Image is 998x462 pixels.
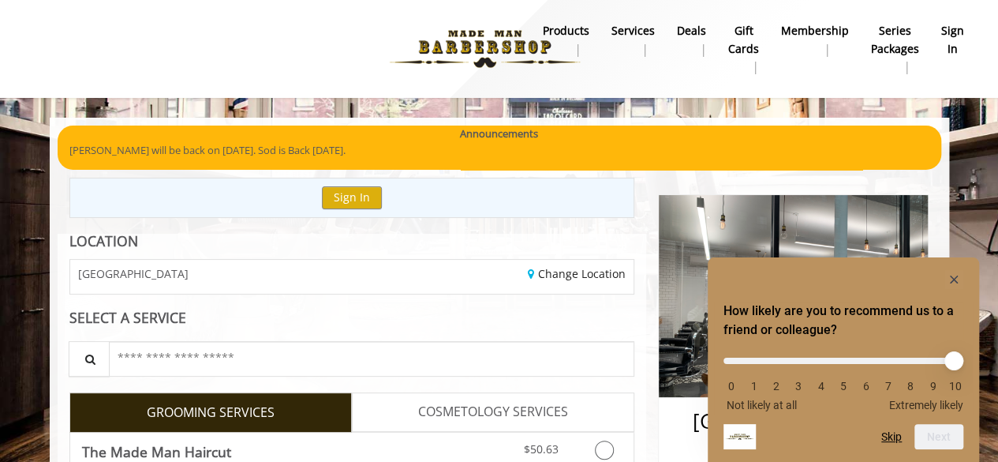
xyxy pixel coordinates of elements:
[914,424,963,449] button: Next question
[69,142,929,159] p: [PERSON_NAME] will be back on [DATE]. Sod is Back [DATE].
[858,380,873,393] li: 6
[677,22,706,39] b: Deals
[723,380,739,393] li: 0
[941,22,964,58] b: sign in
[781,22,849,39] b: Membership
[723,302,963,340] h2: How likely are you to recommend us to a friend or colleague? Select an option from 0 to 10, with ...
[768,380,784,393] li: 2
[871,22,919,58] b: Series packages
[528,266,626,281] a: Change Location
[728,22,759,58] b: gift cards
[69,310,635,325] div: SELECT A SERVICE
[376,6,593,92] img: Made Man Barbershop logo
[813,380,829,393] li: 4
[944,270,963,289] button: Hide survey
[770,20,860,61] a: MembershipMembership
[322,186,382,209] button: Sign In
[791,380,806,393] li: 3
[69,341,110,377] button: Service Search
[880,380,896,393] li: 7
[69,231,138,250] b: LOCATION
[676,438,910,455] p: [STREET_ADDRESS][US_STATE]
[78,268,189,280] span: [GEOGRAPHIC_DATA]
[723,270,963,449] div: How likely are you to recommend us to a friend or colleague? Select an option from 0 to 10, with ...
[860,20,930,78] a: Series packagesSeries packages
[543,22,589,39] b: products
[723,346,963,411] div: How likely are you to recommend us to a friend or colleague? Select an option from 0 to 10, with ...
[727,399,797,411] span: Not likely at all
[523,441,558,456] span: $50.63
[666,20,717,61] a: DealsDeals
[948,380,963,393] li: 10
[889,399,963,411] span: Extremely likely
[717,20,770,78] a: Gift cardsgift cards
[532,20,600,61] a: Productsproducts
[676,410,910,433] h2: [GEOGRAPHIC_DATA]
[903,380,918,393] li: 8
[835,380,851,393] li: 5
[930,20,975,61] a: sign insign in
[147,403,275,423] span: GROOMING SERVICES
[418,402,568,423] span: COSMETOLOGY SERVICES
[925,380,941,393] li: 9
[460,126,538,142] b: Announcements
[611,22,655,39] b: Services
[746,380,761,393] li: 1
[881,430,902,443] button: Skip
[600,20,666,61] a: ServicesServices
